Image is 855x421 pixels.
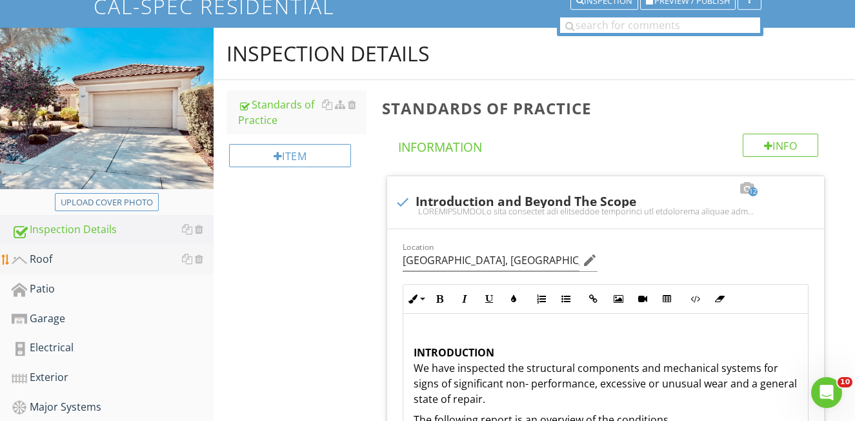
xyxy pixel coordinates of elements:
button: Insert Link (⌘K) [581,287,606,311]
h4: Information [398,134,818,156]
button: Colors [501,287,526,311]
input: search for comments [560,17,760,33]
div: Exterior [12,369,214,386]
button: Insert Table [655,287,679,311]
span: 12 [749,187,758,196]
button: Ordered List [529,287,554,311]
div: Patio [12,281,214,298]
button: Upload cover photo [55,193,159,211]
div: Info [743,134,819,157]
button: Insert Image (⌘P) [606,287,630,311]
h3: Standards of Practice [382,99,834,117]
button: Inline Style [403,287,428,311]
div: Garage [12,311,214,327]
i: edit [582,252,598,268]
div: LOREMIPSUMDOLo sita consectet adi elitseddoe temporinci utl etdolorema aliquae adm venia qu nostr... [395,206,816,216]
strong: INTRODUCTION [414,345,494,360]
button: Unordered List [554,287,578,311]
div: Roof [12,251,214,268]
button: Underline (⌘U) [477,287,501,311]
input: Location [403,250,580,271]
span: 10 [838,377,852,387]
div: Item [229,144,350,167]
p: We have inspected the structural components and mechanical systems for signs of significant non- ... [414,329,798,407]
div: Electrical [12,340,214,356]
button: Clear Formatting [707,287,732,311]
button: Bold (⌘B) [428,287,452,311]
div: Standards of Practice [238,97,366,128]
div: Inspection Details [226,41,430,67]
div: Upload cover photo [61,196,153,209]
button: Insert Video [630,287,655,311]
iframe: Intercom live chat [811,377,842,408]
div: Major Systems [12,399,214,416]
div: Inspection Details [12,221,214,238]
button: Italic (⌘I) [452,287,477,311]
button: Code View [683,287,707,311]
